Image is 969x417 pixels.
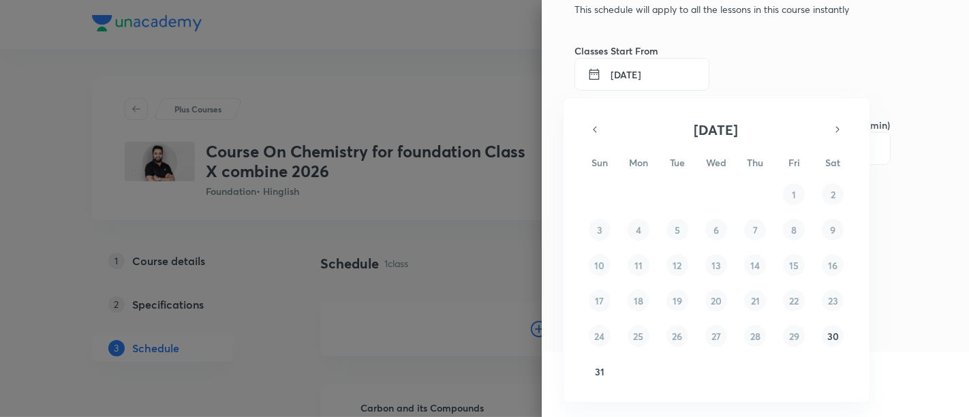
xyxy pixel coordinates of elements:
abbr: August 4, 2025 [636,223,641,236]
abbr: August 16, 2025 [828,259,837,272]
button: August 20, 2025 [705,290,727,311]
abbr: August 26, 2025 [672,330,682,343]
button: August 9, 2025 [822,219,844,241]
abbr: Friday [788,156,800,169]
abbr: August 31, 2025 [595,365,604,378]
abbr: August 22, 2025 [789,294,799,307]
button: August 21, 2025 [744,290,766,311]
abbr: August 10, 2025 [594,259,604,272]
button: August 22, 2025 [783,290,805,311]
button: August 10, 2025 [589,254,611,276]
abbr: August 9, 2025 [830,223,835,236]
abbr: August 27, 2025 [711,330,721,343]
abbr: August 23, 2025 [828,294,838,307]
button: August 2, 2025 [822,183,844,205]
button: August 12, 2025 [666,254,688,276]
abbr: Tuesday [670,156,685,169]
abbr: August 21, 2025 [751,294,760,307]
button: August 16, 2025 [822,254,844,276]
button: August 14, 2025 [744,254,766,276]
button: August 17, 2025 [589,290,611,311]
abbr: August 12, 2025 [673,259,681,272]
abbr: August 14, 2025 [750,259,760,272]
abbr: August 11, 2025 [634,259,643,272]
abbr: August 20, 2025 [711,294,722,307]
button: August 26, 2025 [666,325,688,347]
button: August 27, 2025 [705,325,727,347]
button: August 7, 2025 [744,219,766,241]
span: [DATE] [694,121,739,139]
button: August 29, 2025 [783,325,805,347]
button: August 1, 2025 [783,183,805,205]
button: August 4, 2025 [628,219,649,241]
button: August 6, 2025 [705,219,727,241]
button: August 31, 2025 [589,360,611,382]
abbr: August 13, 2025 [711,259,721,272]
abbr: August 30, 2025 [827,330,839,343]
abbr: August 2, 2025 [831,188,835,201]
button: August 13, 2025 [705,254,727,276]
abbr: Monday [629,156,648,169]
abbr: August 25, 2025 [633,330,643,343]
abbr: August 29, 2025 [789,330,799,343]
abbr: Sunday [591,156,608,169]
abbr: August 3, 2025 [597,223,602,236]
button: August 18, 2025 [628,290,649,311]
abbr: August 5, 2025 [675,223,680,236]
abbr: August 18, 2025 [634,294,643,307]
button: August 3, 2025 [589,219,611,241]
button: August 15, 2025 [783,254,805,276]
button: August 8, 2025 [783,219,805,241]
abbr: Saturday [825,156,840,169]
abbr: August 15, 2025 [789,259,799,272]
abbr: August 8, 2025 [791,223,797,236]
abbr: August 28, 2025 [750,330,760,343]
abbr: Thursday [747,156,763,169]
button: August 23, 2025 [822,290,844,311]
abbr: August 17, 2025 [595,294,604,307]
abbr: August 24, 2025 [594,330,604,343]
abbr: August 6, 2025 [713,223,719,236]
button: [DATE] [604,120,828,139]
abbr: August 7, 2025 [753,223,758,236]
button: August 19, 2025 [666,290,688,311]
button: August 24, 2025 [589,325,611,347]
button: August 25, 2025 [628,325,649,347]
button: August 5, 2025 [666,219,688,241]
button: August 28, 2025 [744,325,766,347]
button: August 30, 2025 [822,325,844,347]
button: August 11, 2025 [628,254,649,276]
abbr: August 19, 2025 [673,294,682,307]
abbr: August 1, 2025 [792,188,796,201]
abbr: Wednesday [706,156,726,169]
